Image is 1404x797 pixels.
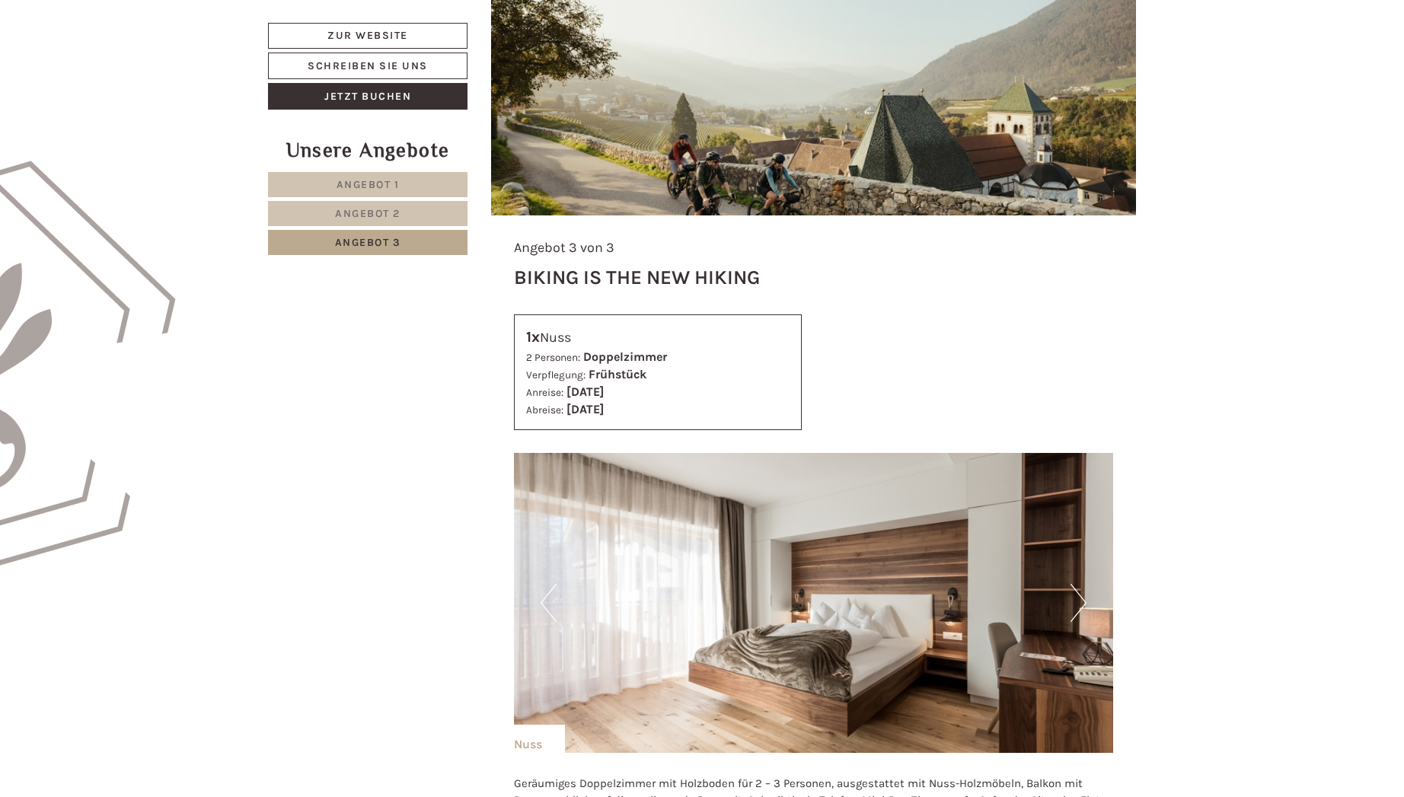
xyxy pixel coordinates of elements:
small: 16:02 [23,74,247,84]
small: 2 Personen: [526,352,580,363]
button: Senden [503,401,598,428]
span: Angebot 1 [337,178,400,191]
small: Verpflegung: [526,369,586,381]
small: Abreise: [526,404,563,416]
small: Anreise: [526,387,563,398]
b: [DATE] [566,402,604,416]
b: 1x [526,328,540,346]
b: Frühstück [589,367,646,381]
a: Zur Website [268,23,467,49]
span: Angebot 2 [335,207,400,220]
b: Doppelzimmer [583,349,667,364]
div: Nuss [526,327,790,349]
div: Guten Tag, wie können wir Ihnen helfen? [11,41,255,88]
b: [DATE] [566,384,604,399]
div: Unsere Angebote [268,136,467,164]
img: image [514,453,1114,753]
div: Nuss [514,725,565,754]
button: Previous [541,584,557,622]
div: Hotel B&B Feldmessner [23,44,247,56]
span: Angebot 3 [335,236,401,249]
a: Schreiben Sie uns [268,53,467,79]
span: Angebot 3 von 3 [514,239,614,256]
div: Biking is the new hiking [514,263,760,292]
a: Jetzt buchen [268,83,467,110]
button: Next [1071,584,1087,622]
div: [DATE] [273,11,326,37]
